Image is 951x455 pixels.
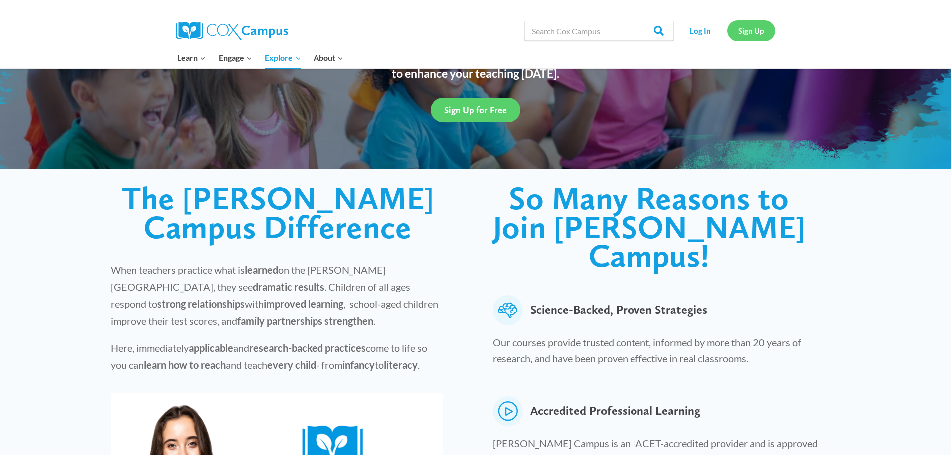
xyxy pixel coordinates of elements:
p: Our courses provide trusted content, informed by more than 20 years of research, and have been pr... [493,334,833,371]
a: Log In [679,20,722,41]
img: Cox Campus [176,22,288,40]
strong: dramatic results [253,281,324,293]
button: Child menu of Learn [171,47,213,68]
strong: research-backed practices [249,342,366,354]
strong: literacy [384,359,418,371]
span: Sign Up for Free [444,105,507,115]
button: Child menu of About [307,47,350,68]
a: Sign Up for Free [431,98,520,122]
span: So Many Reasons to Join [PERSON_NAME] Campus! [493,179,806,275]
strong: learned [245,264,278,276]
strong: improved learning [264,298,343,310]
span: The [PERSON_NAME] Campus Difference [122,179,434,246]
strong: applicable [189,342,233,354]
nav: Secondary Navigation [679,20,775,41]
span: When teachers practice what is on the [PERSON_NAME][GEOGRAPHIC_DATA], they see . Children of all ... [111,264,438,327]
strong: strong relationships [157,298,245,310]
a: Sign Up [727,20,775,41]
strong: family partnerships strengthen [237,315,373,327]
strong: every child [267,359,316,371]
span: Here, immediately and come to life so you can and teach - from to . [111,342,427,371]
span: Accredited Professional Learning [530,396,700,426]
span: Science-Backed, Proven Strategies [530,295,707,325]
strong: learn how to reach [144,359,226,371]
input: Search Cox Campus [524,21,674,41]
button: Child menu of Engage [212,47,259,68]
button: Child menu of Explore [259,47,308,68]
strong: infancy [342,359,375,371]
nav: Primary Navigation [171,47,350,68]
